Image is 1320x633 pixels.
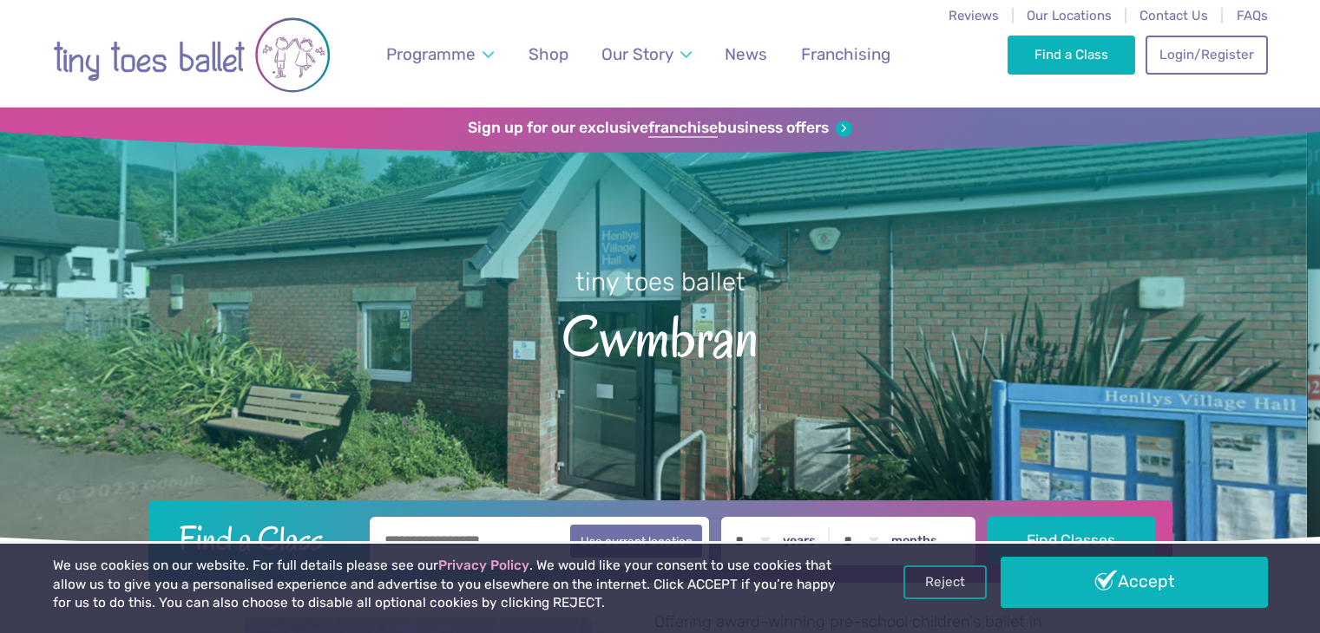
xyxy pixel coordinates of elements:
a: Contact Us [1139,8,1208,23]
a: Franchising [792,34,898,75]
span: Shop [529,44,568,64]
span: Our Story [601,44,673,64]
p: We use cookies on our website. For full details please see our . We would like your consent to us... [53,557,843,613]
img: tiny toes ballet [53,11,331,99]
a: Accept [1001,557,1268,607]
strong: franchise [648,119,718,138]
a: Privacy Policy [438,558,529,573]
button: Find Classes [988,517,1155,565]
small: tiny toes ballet [575,267,745,297]
span: Franchising [801,44,890,64]
a: FAQs [1237,8,1268,23]
span: News [725,44,767,64]
button: Use current location [570,525,703,558]
label: years [783,533,816,549]
a: Find a Class [1008,36,1135,74]
a: Shop [520,34,576,75]
a: Our Locations [1027,8,1112,23]
a: News [717,34,776,75]
span: Programme [386,44,476,64]
a: Reject [903,565,987,598]
label: months [891,533,937,549]
a: Our Story [593,34,699,75]
h2: Find a Class [165,517,358,560]
a: Login/Register [1146,36,1267,74]
span: Cwmbran [30,299,1290,369]
a: Sign up for our exclusivefranchisebusiness offers [468,119,852,138]
a: Programme [378,34,502,75]
a: Reviews [949,8,999,23]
